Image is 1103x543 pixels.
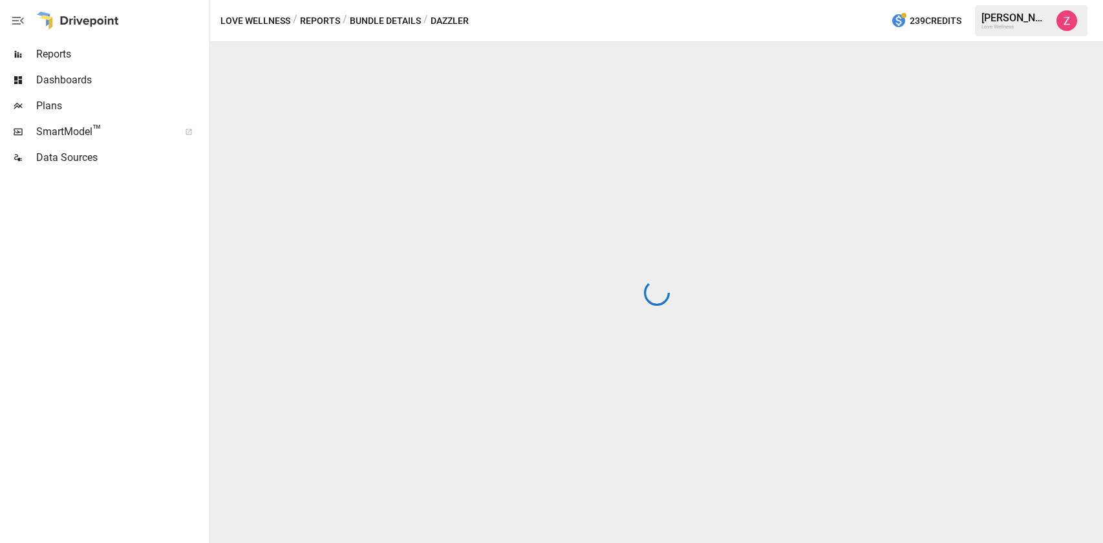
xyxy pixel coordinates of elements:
[92,122,102,138] span: ™
[220,13,290,29] button: Love Wellness
[910,13,961,29] span: 239 Credits
[36,150,207,165] span: Data Sources
[300,13,340,29] button: Reports
[1056,10,1077,31] img: Zoe Keller
[423,13,428,29] div: /
[343,13,347,29] div: /
[1049,3,1085,39] button: Zoe Keller
[36,72,207,88] span: Dashboards
[293,13,297,29] div: /
[36,124,171,140] span: SmartModel
[350,13,421,29] button: Bundle Details
[36,98,207,114] span: Plans
[36,47,207,62] span: Reports
[981,12,1049,24] div: [PERSON_NAME]
[886,9,967,33] button: 239Credits
[981,24,1049,30] div: Love Wellness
